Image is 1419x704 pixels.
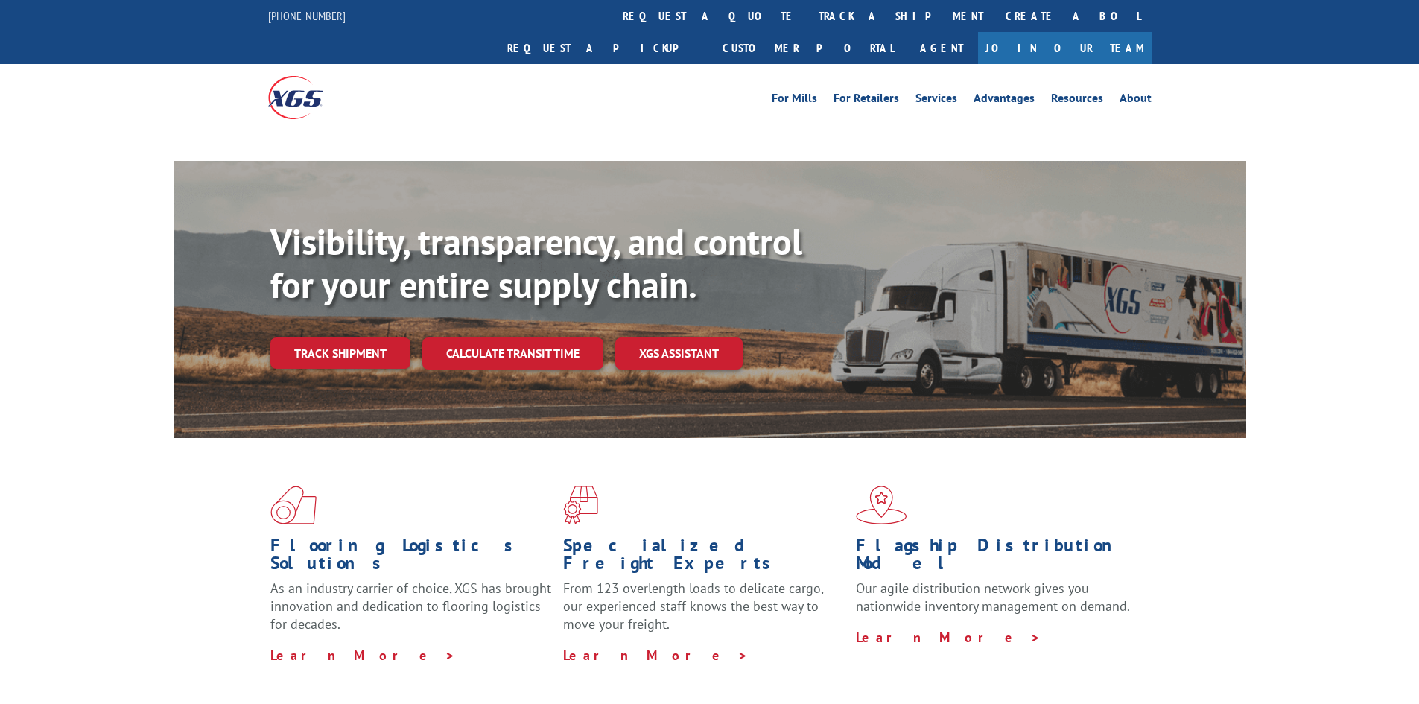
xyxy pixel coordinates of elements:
a: XGS ASSISTANT [615,337,743,370]
a: Request a pickup [496,32,711,64]
a: About [1120,92,1152,109]
p: From 123 overlength loads to delicate cargo, our experienced staff knows the best way to move you... [563,580,845,646]
a: Agent [905,32,978,64]
a: Track shipment [270,337,410,369]
a: Calculate transit time [422,337,603,370]
b: Visibility, transparency, and control for your entire supply chain. [270,218,802,308]
a: For Retailers [834,92,899,109]
a: For Mills [772,92,817,109]
span: Our agile distribution network gives you nationwide inventory management on demand. [856,580,1130,615]
h1: Flagship Distribution Model [856,536,1137,580]
h1: Flooring Logistics Solutions [270,536,552,580]
a: Resources [1051,92,1103,109]
a: Advantages [974,92,1035,109]
a: Customer Portal [711,32,905,64]
a: Learn More > [563,647,749,664]
h1: Specialized Freight Experts [563,536,845,580]
a: Join Our Team [978,32,1152,64]
img: xgs-icon-focused-on-flooring-red [563,486,598,524]
img: xgs-icon-flagship-distribution-model-red [856,486,907,524]
a: Services [915,92,957,109]
a: Learn More > [856,629,1041,646]
a: [PHONE_NUMBER] [268,8,346,23]
img: xgs-icon-total-supply-chain-intelligence-red [270,486,317,524]
a: Learn More > [270,647,456,664]
span: As an industry carrier of choice, XGS has brought innovation and dedication to flooring logistics... [270,580,551,632]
